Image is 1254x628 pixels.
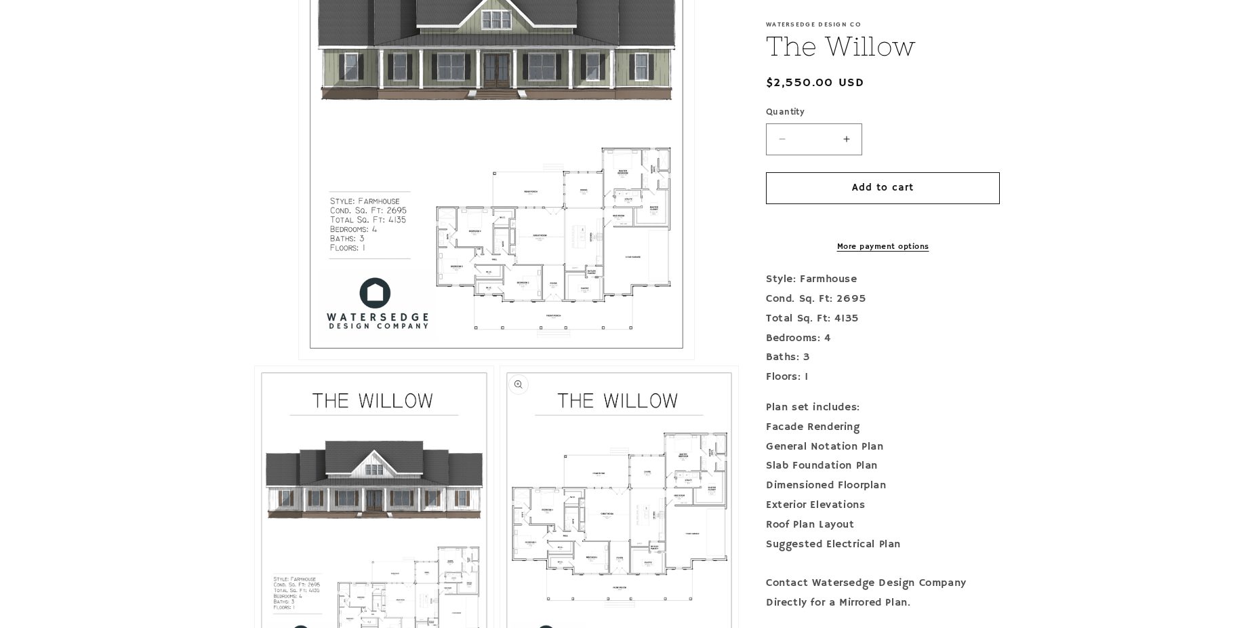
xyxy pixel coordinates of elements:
[766,515,1000,535] div: Roof Plan Layout
[766,456,1000,476] div: Slab Foundation Plan
[766,574,1000,613] div: Contact Watersedge Design Company Directly for a Mirrored Plan.
[766,172,1000,204] button: Add to cart
[766,476,1000,496] div: Dimensioned Floorplan
[766,270,1000,387] p: Style: Farmhouse Cond. Sq. Ft: 2695 Total Sq. Ft: 4135 Bedrooms: 4 Baths: 3 Floors: 1
[766,535,1000,555] div: Suggested Electrical Plan
[766,106,1000,119] label: Quantity
[766,496,1000,515] div: Exterior Elevations
[766,20,1000,28] p: Watersedge Design Co
[766,437,1000,457] div: General Notation Plan
[766,74,864,92] span: $2,550.00 USD
[766,28,1000,64] h1: The Willow
[766,398,1000,418] div: Plan set includes:
[766,241,1000,253] a: More payment options
[766,418,1000,437] div: Facade Rendering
